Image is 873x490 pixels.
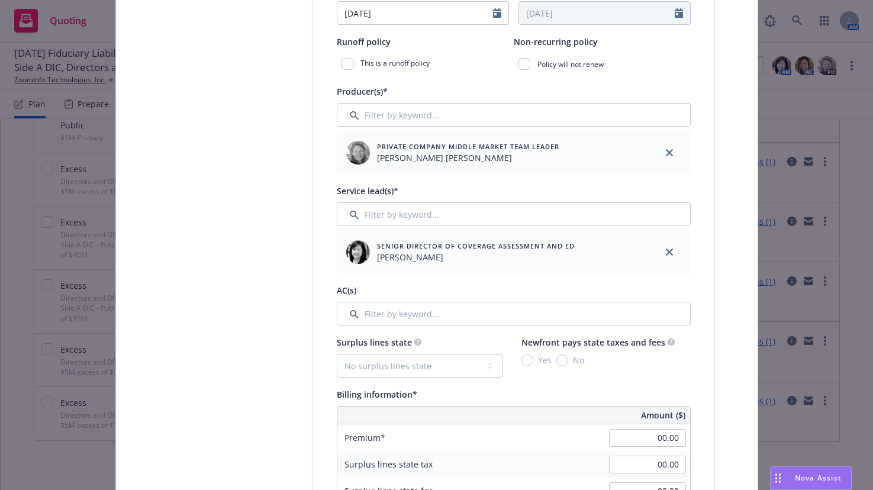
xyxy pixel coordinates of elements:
span: Amount ($) [641,409,685,421]
span: Non-recurring policy [514,36,598,47]
img: employee photo [346,240,370,264]
svg: Calendar [675,8,683,18]
input: Filter by keyword... [337,302,691,325]
button: Nova Assist [770,466,852,490]
span: Billing information* [337,389,417,400]
a: close [662,146,677,160]
span: Senior Director of Coverage Assessment and Ed [377,241,575,251]
span: Service lead(s)* [337,185,398,196]
span: No [573,354,584,366]
span: [PERSON_NAME] [PERSON_NAME] [377,151,559,164]
span: Yes [538,354,552,366]
input: No [556,354,568,366]
a: close [662,245,677,259]
input: 0.00 [609,456,686,473]
div: Policy will not renew [514,53,691,75]
span: Producer(s)* [337,86,388,97]
input: 0.00 [609,429,686,447]
span: Private Company Middle Market Team Leader [377,141,559,151]
span: Runoff policy [337,36,391,47]
span: Surplus lines state tax [344,459,433,470]
div: This is a runoff policy [337,53,514,75]
input: Yes [521,354,533,366]
span: Premium [344,432,385,443]
span: Nova Assist [795,473,842,483]
img: employee photo [346,141,370,165]
div: Drag to move [771,467,785,489]
span: [PERSON_NAME] [377,251,575,263]
input: MM/DD/YYYY [337,2,493,24]
span: AC(s) [337,285,356,296]
svg: Calendar [493,8,501,18]
input: Filter by keyword... [337,103,691,127]
span: Newfront pays state taxes and fees [521,337,665,348]
span: Surplus lines state [337,337,412,348]
input: Filter by keyword... [337,202,691,226]
input: MM/DD/YYYY [519,2,675,24]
